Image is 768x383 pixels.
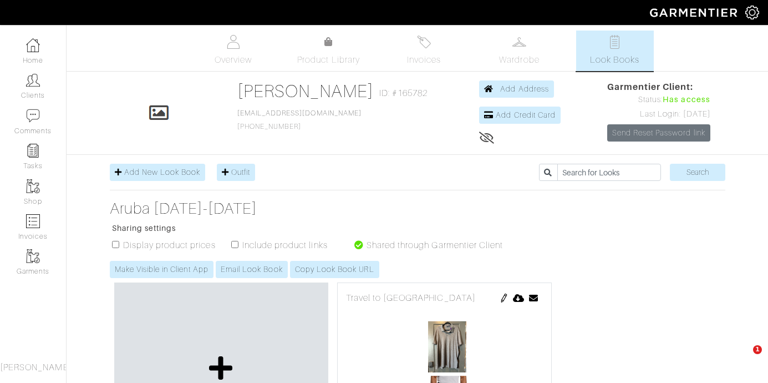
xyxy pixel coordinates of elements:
a: Outfit [217,164,255,181]
span: Garmentier Client: [607,80,710,94]
img: garmentier-logo-header-white-b43fb05a5012e4ada735d5af1a66efaba907eab6374d6393d1fbf88cb4ef424d.png [644,3,745,22]
a: Product Library [290,36,368,67]
a: Add Credit Card [479,107,561,124]
div: Last Login: [DATE] [607,108,710,120]
input: Search for Looks [557,164,661,181]
a: Make Visible in Client App [110,261,213,278]
img: garments-icon-b7da505a4dc4fd61783c78ac3ca0ef83fa9d6f193b1c9dc38574b1d14d53ca28.png [26,249,40,263]
span: 1 [753,345,762,354]
img: clients-icon-6bae9207a08558b7cb47a8932f037763ab4055f8c8b6bfacd5dc20c3e0201464.png [26,73,40,87]
a: Copy Look Book URL [290,261,379,278]
img: reminder-icon-8004d30b9f0a5d33ae49ab947aed9ed385cf756f9e5892f1edd6e32f2345188e.png [26,144,40,158]
img: todo-9ac3debb85659649dc8f770b8b6100bb5dab4b48dedcbae339e5042a72dfd3cc.svg [608,35,622,49]
img: pen-cf24a1663064a2ec1b9c1bd2387e9de7a2fa800b781884d57f21acf72779bad2.png [500,294,508,303]
a: Invoices [385,31,463,71]
a: [PERSON_NAME] [237,81,374,101]
span: Add New Look Book [124,168,201,177]
span: ID: #165782 [379,87,428,100]
a: Email Look Book [216,261,288,278]
img: orders-27d20c2124de7fd6de4e0e44c1d41de31381a507db9b33961299e4e07d508b8c.svg [417,35,431,49]
img: comment-icon-a0a6a9ef722e966f86d9cbdc48e553b5cf19dbc54f86b18d962a5391bc8f6eb6.png [26,109,40,123]
img: basicinfo-40fd8af6dae0f16599ec9e87c0ef1c0a1fdea2edbe929e3d69a839185d80c458.svg [226,35,240,49]
div: Travel to [GEOGRAPHIC_DATA] [346,291,543,305]
a: Add New Look Book [110,164,206,181]
img: wardrobe-487a4870c1b7c33e795ec22d11cfc2ed9d08956e64fb3008fe2437562e282088.svg [512,35,526,49]
span: Outfit [231,168,250,177]
img: gear-icon-white-bd11855cb880d31180b6d7d6211b90ccbf57a29d726f0c71d8c61bd08dd39cc2.png [745,6,759,19]
span: Has access [663,94,710,106]
span: Look Books [590,53,639,67]
a: Wardrobe [481,31,558,71]
input: Search [670,164,725,181]
span: Product Library [297,53,360,67]
img: orders-icon-0abe47150d42831381b5fb84f609e132dff9fe21cb692f30cb5eec754e2cba89.png [26,214,40,228]
img: garments-icon-b7da505a4dc4fd61783c78ac3ca0ef83fa9d6f193b1c9dc38574b1d14d53ca28.png [26,179,40,193]
label: Shared through Garmentier Client [367,239,503,252]
a: Overview [195,31,272,71]
span: Add Credit Card [496,110,556,119]
a: Add Address [479,80,554,98]
span: Add Address [500,84,549,93]
label: Include product links [242,239,328,252]
span: [PHONE_NUMBER] [237,109,362,130]
a: Send Reset Password link [607,124,710,142]
span: Wardrobe [499,53,539,67]
a: Aruba [DATE]-[DATE] [110,199,515,218]
iframe: Intercom live chat [730,345,757,372]
div: Status: [607,94,710,106]
p: Sharing settings [112,223,515,234]
span: Invoices [407,53,441,67]
a: [EMAIL_ADDRESS][DOMAIN_NAME] [237,109,362,117]
a: Look Books [576,31,654,71]
span: Overview [215,53,252,67]
img: dashboard-icon-dbcd8f5a0b271acd01030246c82b418ddd0df26cd7fceb0bd07c9910d44c42f6.png [26,38,40,52]
label: Display product prices [123,239,216,252]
